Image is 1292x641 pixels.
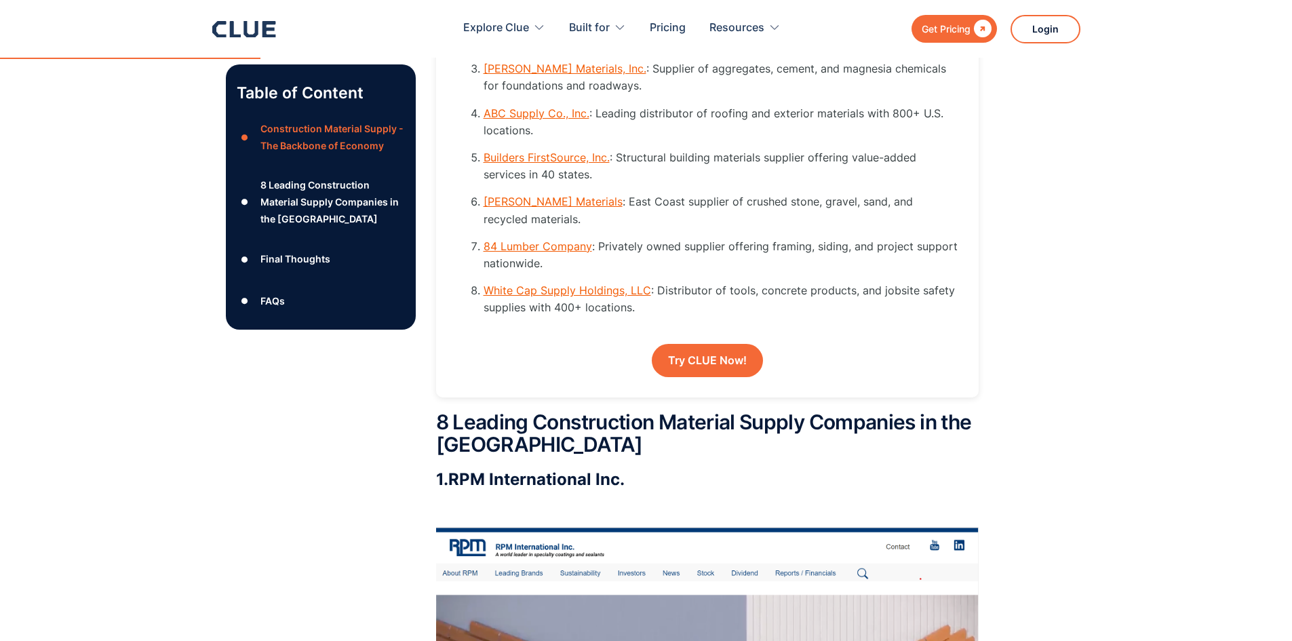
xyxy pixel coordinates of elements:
li: : Leading distributor of roofing and exterior materials with 800+ U.S. locations. [484,105,958,139]
div: ● [237,192,253,212]
div: ● [237,291,253,311]
a: ●Final Thoughts [237,249,405,269]
div: Built for [569,7,610,50]
p: Table of Content [237,82,405,104]
div: Resources [709,7,781,50]
div:  [971,20,992,37]
a: White Cap Supply Holdings, LLC [484,284,651,297]
li: : Supplier of aggregates, cement, and magnesia chemicals for foundations and roadways. [484,60,958,94]
li: : Structural building materials supplier offering value-added services in 40 states. [484,149,958,183]
a: Pricing [650,7,686,50]
div: Explore Clue [463,7,529,50]
div: Construction Material Supply - The Backbone of Economy [260,120,404,154]
a: ●8 Leading Construction Material Supply Companies in the [GEOGRAPHIC_DATA] [237,176,405,228]
h2: 8 Leading Construction Material Supply Companies in the [GEOGRAPHIC_DATA] [436,411,979,456]
div: Built for [569,7,626,50]
a: ●FAQs [237,291,405,311]
a: [PERSON_NAME] Materials [484,195,623,208]
div: ● [237,128,253,148]
a: Builders FirstSource, Inc. [484,151,610,164]
div: Resources [709,7,764,50]
li: : East Coast supplier of crushed stone, gravel, sand, and recycled materials. [484,193,958,227]
div: 8 Leading Construction Material Supply Companies in the [GEOGRAPHIC_DATA] [260,176,404,228]
div: Final Thoughts [260,250,330,267]
a: Try CLUE Now! [652,344,763,377]
div: Explore Clue [463,7,545,50]
a: ●Construction Material Supply - The Backbone of Economy [237,120,405,154]
li: : Distributor of tools, concrete products, and jobsite safety supplies with 400+ locations. [484,282,958,316]
a: ABC Supply Co., Inc. [484,106,589,120]
a: 84 Lumber Company [484,239,592,253]
strong: RPM International Inc [448,469,620,489]
div: FAQs [260,292,285,309]
a: [PERSON_NAME] Materials, Inc. [484,62,646,75]
div: Get Pricing [922,20,971,37]
div: ● [237,249,253,269]
a: Get Pricing [912,15,997,43]
p: ‍ [436,497,979,513]
h3: 1. . [436,469,979,490]
a: Login [1011,15,1080,43]
li: : Privately owned supplier offering framing, siding, and project support nationwide. [484,238,958,272]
